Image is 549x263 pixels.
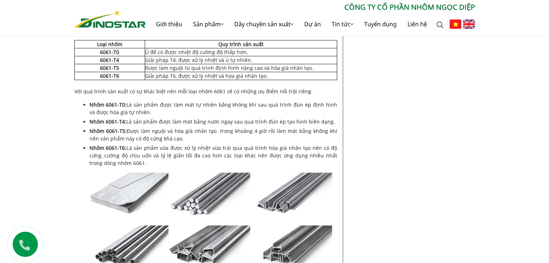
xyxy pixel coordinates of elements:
[90,127,337,142] li: Được làm nguội và hóa già nhân tạo trong khoảng 4 giờ rồi làm mát bằng không khí nên sản phẩm này...
[100,57,119,63] strong: 6061-T4
[402,13,432,36] a: Liên hệ
[218,41,263,48] strong: Quy trình sản xuất
[146,2,475,13] p: CÔNG TY CỔ PHẦN NHÔM NGỌC DIỆP
[188,13,229,36] a: Sản phẩm
[100,49,119,55] strong: 6061-T0
[74,88,337,95] p: Với quá trình sản xuất có sự khác biệt nên mỗi loại nhôm 6061 sẽ có những ưu điểm nổi trội riêng.
[100,72,119,79] strong: 6061-T6
[449,19,461,29] img: Tiếng Việt
[463,19,475,29] img: English
[151,13,188,36] a: Giới thiệu
[145,48,337,56] td: Ủ để có được nhiệt độ cường độ thấp hơn.
[100,64,119,71] strong: 6061-T5
[90,101,127,108] strong: Nhôm 6061-T0:
[145,72,337,80] td: Giải pháp T6, được xử lý nhiệt và hóa già nhân tạo.
[359,13,402,36] a: Tuyển dụng
[145,64,337,72] td: Được làm nguội từ quá trình định hình nâng cao và hóa già nhân tạo.
[90,118,126,125] strong: Nhôm 6061-T4:
[145,56,337,64] td: Giải pháp T4, được xử lý nhiệt và ủ tự nhiên.
[436,21,444,28] img: search
[299,13,326,36] a: Dự án
[90,144,337,167] li: Là sản phẩm vừa được xử lý nhiệt vừa trải qua quá trình hóa già nhân tạo nên có độ cứng, cường độ...
[97,41,122,48] strong: Loại nhôm
[90,118,337,125] li: Là sản phẩm được làm mát bằng nước ngay sau quá trình đùn ép tạo hình biên dạng.
[90,101,337,116] li: Là sản phẩm được làm mát tự nhiên bằng không khí sau quá trình đùn ép định hình và được hóa già t...
[90,128,127,134] strong: Nhôm 6061-T5:
[326,13,359,36] a: Tin tức
[90,144,127,151] strong: Nhôm 6061-T6:
[74,10,146,28] img: Nhôm Dinostar
[229,13,299,36] a: Dây chuyền sản xuất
